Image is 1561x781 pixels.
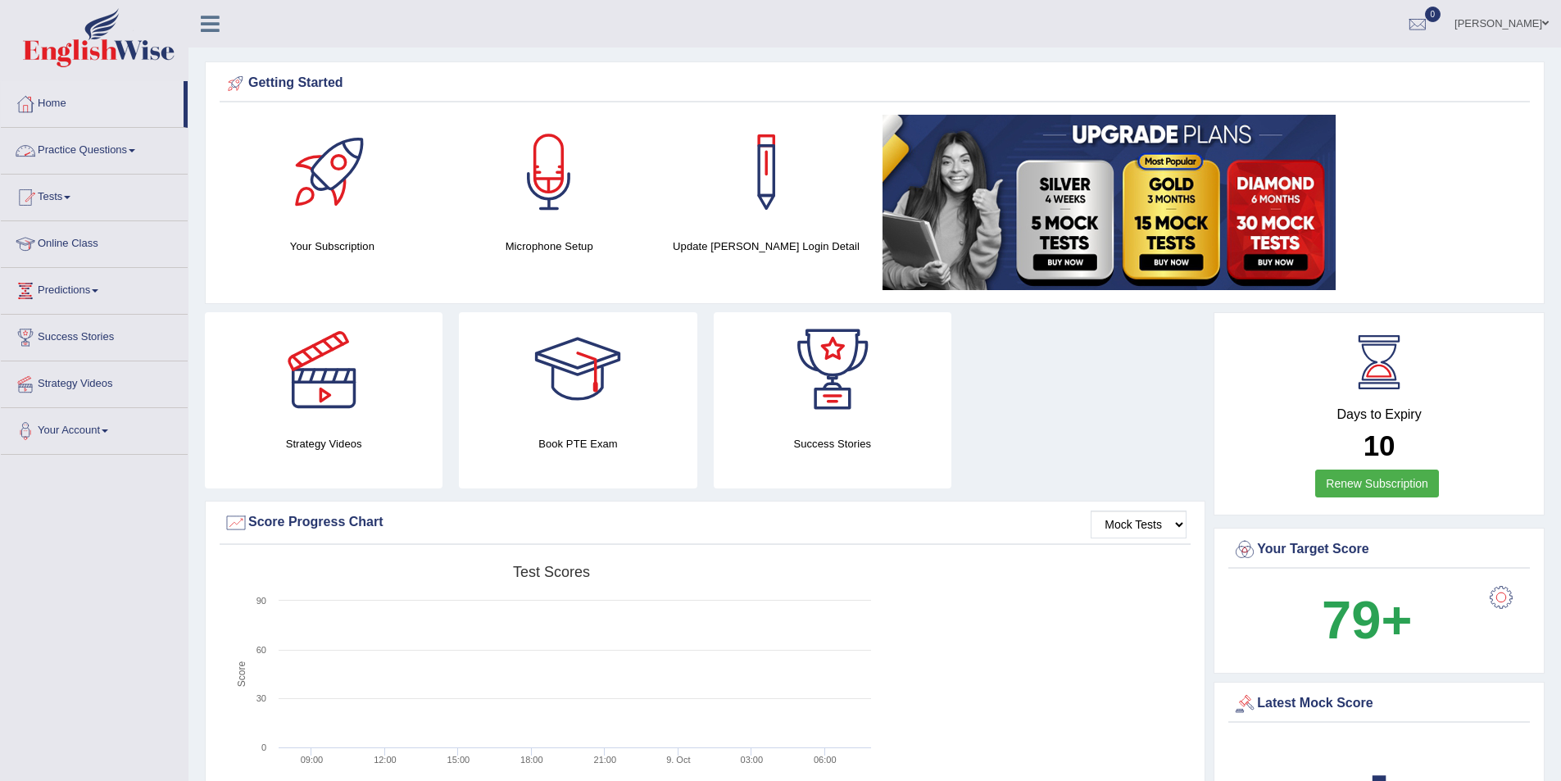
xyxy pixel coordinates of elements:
[459,435,697,452] h4: Book PTE Exam
[256,645,266,655] text: 60
[224,511,1187,535] div: Score Progress Chart
[594,755,617,765] text: 21:00
[1,175,188,216] a: Tests
[883,115,1336,290] img: small5.jpg
[1232,538,1526,562] div: Your Target Score
[714,435,951,452] h4: Success Stories
[513,564,590,580] tspan: Test scores
[1,268,188,309] a: Predictions
[449,238,650,255] h4: Microphone Setup
[1322,590,1412,650] b: 79+
[814,755,837,765] text: 06:00
[1,81,184,122] a: Home
[1,361,188,402] a: Strategy Videos
[301,755,324,765] text: 09:00
[666,238,867,255] h4: Update [PERSON_NAME] Login Detail
[1425,7,1441,22] span: 0
[1364,429,1395,461] b: 10
[1232,407,1526,422] h4: Days to Expiry
[1315,470,1439,497] a: Renew Subscription
[256,596,266,606] text: 90
[224,71,1526,96] div: Getting Started
[205,435,442,452] h4: Strategy Videos
[1,408,188,449] a: Your Account
[1232,692,1526,716] div: Latest Mock Score
[520,755,543,765] text: 18:00
[1,315,188,356] a: Success Stories
[256,693,266,703] text: 30
[1,128,188,169] a: Practice Questions
[232,238,433,255] h4: Your Subscription
[374,755,397,765] text: 12:00
[447,755,470,765] text: 15:00
[666,755,690,765] tspan: 9. Oct
[741,755,764,765] text: 03:00
[236,661,247,688] tspan: Score
[1,221,188,262] a: Online Class
[261,742,266,752] text: 0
